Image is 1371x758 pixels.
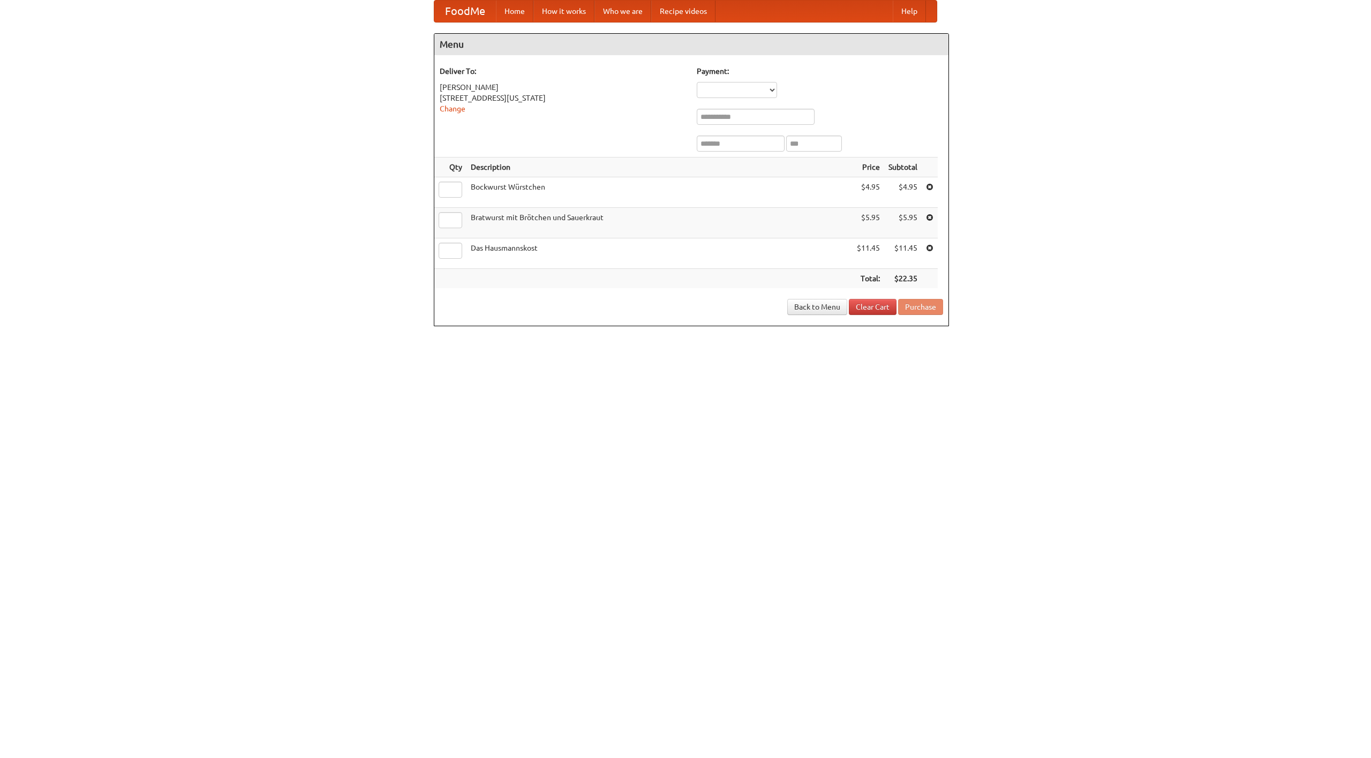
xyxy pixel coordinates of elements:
[496,1,533,22] a: Home
[787,299,847,315] a: Back to Menu
[440,82,686,93] div: [PERSON_NAME]
[884,269,922,289] th: $22.35
[893,1,926,22] a: Help
[440,104,465,113] a: Change
[440,93,686,103] div: [STREET_ADDRESS][US_STATE]
[853,238,884,269] td: $11.45
[697,66,943,77] h5: Payment:
[884,238,922,269] td: $11.45
[434,157,466,177] th: Qty
[898,299,943,315] button: Purchase
[533,1,594,22] a: How it works
[849,299,897,315] a: Clear Cart
[466,177,853,208] td: Bockwurst Würstchen
[884,177,922,208] td: $4.95
[884,157,922,177] th: Subtotal
[466,208,853,238] td: Bratwurst mit Brötchen und Sauerkraut
[853,157,884,177] th: Price
[466,157,853,177] th: Description
[853,208,884,238] td: $5.95
[651,1,715,22] a: Recipe videos
[594,1,651,22] a: Who we are
[466,238,853,269] td: Das Hausmannskost
[884,208,922,238] td: $5.95
[853,269,884,289] th: Total:
[434,1,496,22] a: FoodMe
[853,177,884,208] td: $4.95
[434,34,948,55] h4: Menu
[440,66,686,77] h5: Deliver To:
